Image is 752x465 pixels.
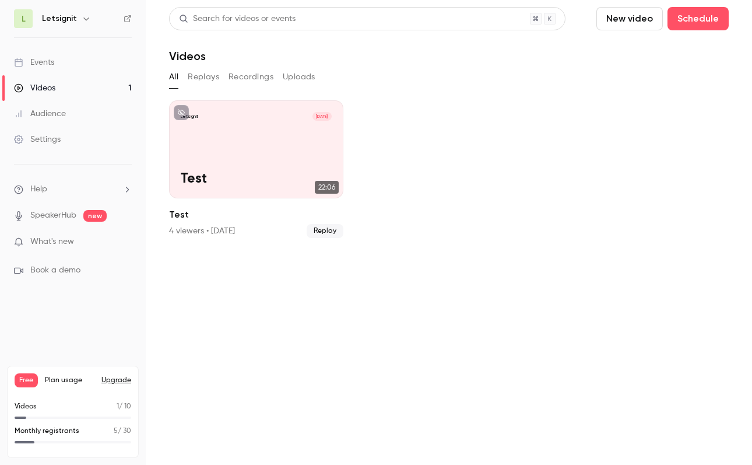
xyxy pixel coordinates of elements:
a: Letsignit[DATE]Test22:06Test4 viewers • [DATE]Replay [169,100,343,238]
p: Videos [15,401,37,412]
li: help-dropdown-opener [14,183,132,195]
span: 22:06 [315,181,339,194]
span: 1 [117,403,119,410]
p: Monthly registrants [15,426,79,436]
ul: Videos [169,100,729,238]
span: new [83,210,107,222]
section: Videos [169,7,729,458]
p: / 10 [117,401,131,412]
div: Videos [14,82,55,94]
h1: Videos [169,49,206,63]
span: L [22,13,26,25]
li: Test [169,100,343,238]
a: SpeakerHub [30,209,76,222]
button: Schedule [667,7,729,30]
div: Audience [14,108,66,120]
span: Plan usage [45,376,94,385]
span: 5 [114,428,118,435]
h2: Test [169,208,343,222]
span: Help [30,183,47,195]
button: Recordings [229,68,273,86]
button: unpublished [174,105,189,120]
div: Events [14,57,54,68]
span: What's new [30,236,74,248]
div: Search for videos or events [179,13,296,25]
h6: Letsignit [42,13,77,25]
button: New video [596,7,663,30]
button: Uploads [283,68,315,86]
span: Replay [307,224,343,238]
p: / 30 [114,426,131,436]
span: [DATE] [312,112,332,121]
div: 4 viewers • [DATE] [169,225,235,237]
button: Replays [188,68,219,86]
button: All [169,68,178,86]
button: Upgrade [101,376,131,385]
p: Letsignit [181,114,198,120]
p: Test [181,171,331,187]
span: Free [15,373,38,387]
div: Settings [14,134,61,145]
span: Book a demo [30,264,80,277]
